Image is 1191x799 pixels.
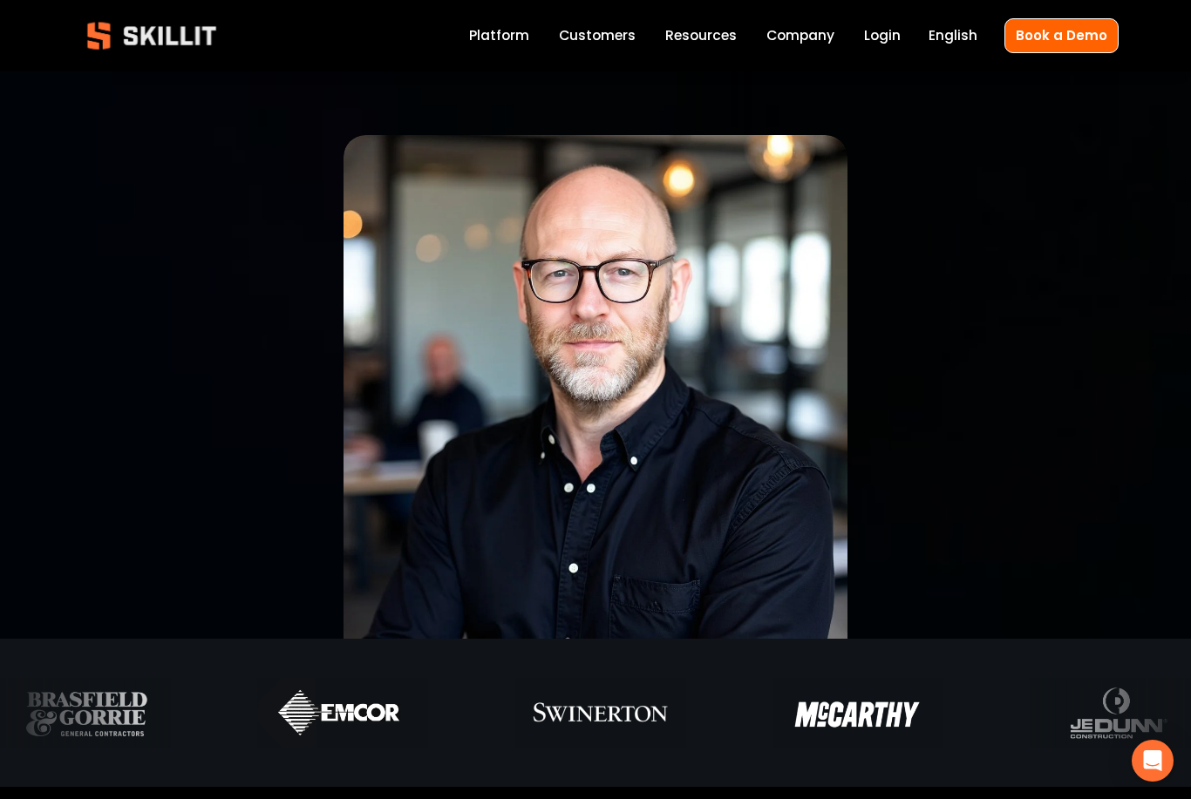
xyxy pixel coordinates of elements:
span: English [929,25,977,45]
a: Customers [559,24,636,48]
a: Login [864,24,901,48]
a: Platform [469,24,529,48]
div: language picker [929,24,977,48]
span: Resources [665,25,737,45]
div: Open Intercom Messenger [1132,740,1174,782]
a: Company [766,24,834,48]
a: folder dropdown [665,24,737,48]
img: Skillit [72,10,231,62]
a: Book a Demo [1004,18,1119,52]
